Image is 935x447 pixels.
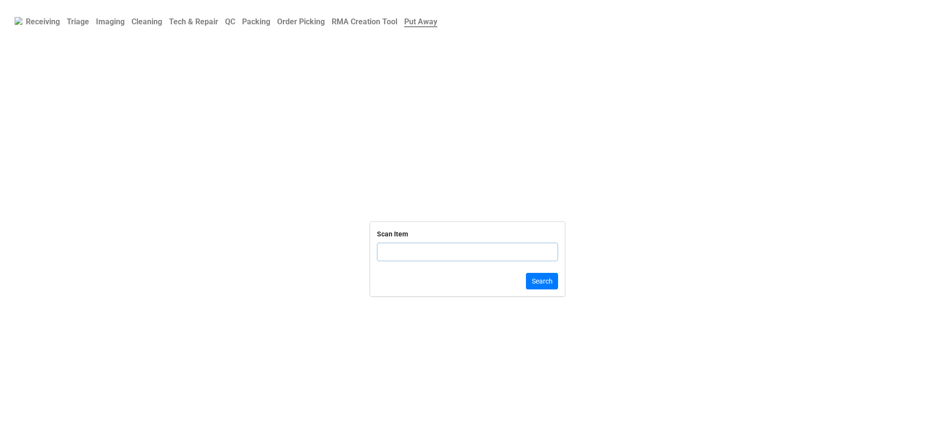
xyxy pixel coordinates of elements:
b: Order Picking [277,17,325,26]
b: Tech & Repair [169,17,218,26]
b: Imaging [96,17,125,26]
b: RMA Creation Tool [332,17,397,26]
a: Receiving [22,12,63,31]
b: Put Away [404,17,437,27]
a: QC [222,12,239,31]
b: Cleaning [131,17,162,26]
a: Triage [63,12,93,31]
a: RMA Creation Tool [328,12,401,31]
a: Put Away [401,12,441,31]
b: Triage [67,17,89,26]
b: Packing [242,17,270,26]
a: Cleaning [128,12,166,31]
button: Search [526,273,558,289]
a: Packing [239,12,274,31]
a: Tech & Repair [166,12,222,31]
div: Scan Item [377,229,408,239]
b: Receiving [26,17,60,26]
a: Imaging [93,12,128,31]
img: RexiLogo.png [15,17,22,25]
a: Order Picking [274,12,328,31]
b: QC [225,17,235,26]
